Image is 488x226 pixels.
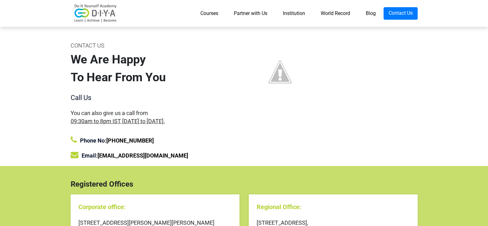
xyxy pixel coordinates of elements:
[71,118,165,124] span: 09:30am to 8pm IST [DATE] to [DATE].
[71,109,239,125] div: You can also give us a call from
[226,7,275,20] a: Partner with Us
[313,7,358,20] a: World Record
[78,202,232,212] div: Corporate office:
[71,93,239,103] div: Call Us
[71,136,239,145] div: Phone No:
[249,41,311,103] img: contact%2Bus%2Bimage.jpg
[71,151,239,160] div: Email:
[71,51,239,86] div: We Are Happy To Hear From You
[275,7,313,20] a: Institution
[106,137,154,144] a: [PHONE_NUMBER]
[384,7,418,20] a: Contact Us
[257,202,410,212] div: Regional Office:
[98,152,188,159] a: [EMAIL_ADDRESS][DOMAIN_NAME]
[66,178,422,190] div: Registered Offices
[193,7,226,20] a: Courses
[71,41,239,51] div: CONTACT US
[358,7,384,20] a: Blog
[71,4,121,23] img: logo-v2.png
